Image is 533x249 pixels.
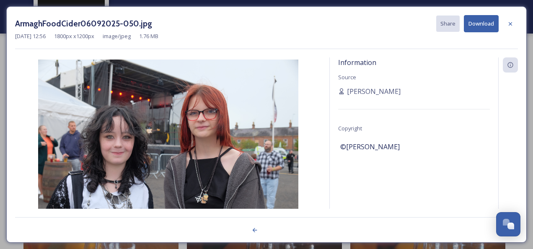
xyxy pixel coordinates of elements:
[15,18,152,30] h3: ArmaghFoodCider06092025-050.jpg
[54,32,94,40] span: 1800 px x 1200 px
[338,58,376,67] span: Information
[338,124,362,132] span: Copyright
[103,32,131,40] span: image/jpeg
[464,15,499,32] button: Download
[340,142,400,152] span: ©[PERSON_NAME]
[139,32,158,40] span: 1.76 MB
[338,73,356,81] span: Source
[347,86,401,96] span: [PERSON_NAME]
[15,32,46,40] span: [DATE] 12:56
[496,212,520,236] button: Open Chat
[15,60,321,233] img: ArmaghFoodCider06092025-050.jpg
[436,16,460,32] button: Share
